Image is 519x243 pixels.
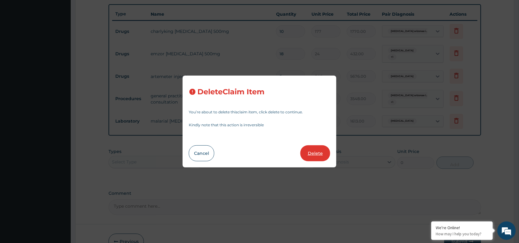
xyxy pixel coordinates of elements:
[32,34,103,42] div: Chat with us now
[101,3,116,18] div: Minimize live chat window
[189,145,214,161] button: Cancel
[189,110,330,114] p: You’re about to delete this claim item , click delete to continue.
[36,77,85,139] span: We're online!
[197,88,264,96] h3: Delete Claim Item
[300,145,330,161] button: Delete
[436,225,488,230] div: We're Online!
[11,31,25,46] img: d_794563401_company_1708531726252_794563401
[189,123,330,127] p: Kindly note that this action is irreversible
[436,231,488,237] p: How may I help you today?
[3,168,117,189] textarea: Type your message and hit 'Enter'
